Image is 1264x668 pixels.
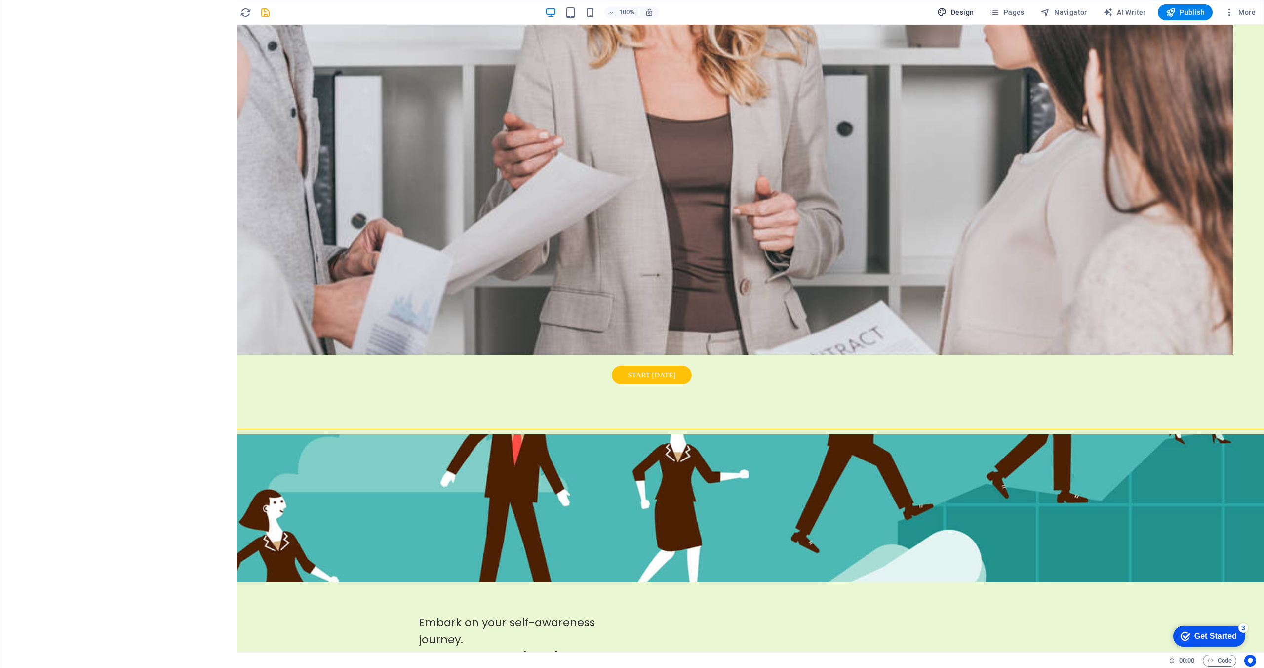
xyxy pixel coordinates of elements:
[1186,657,1187,664] span: :
[1203,655,1236,667] button: Code
[1179,655,1194,667] span: 00 00
[29,11,72,20] div: Get Started
[8,5,80,26] div: Get Started 3 items remaining, 40% complete
[1244,655,1256,667] button: Usercentrics
[1221,4,1260,20] button: More
[73,2,83,12] div: 3
[1207,655,1232,667] span: Code
[1169,655,1195,667] h6: Session time
[39,25,1264,652] iframe: To enrich screen reader interactions, please activate Accessibility in Grammarly extension settings
[1224,7,1256,17] span: More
